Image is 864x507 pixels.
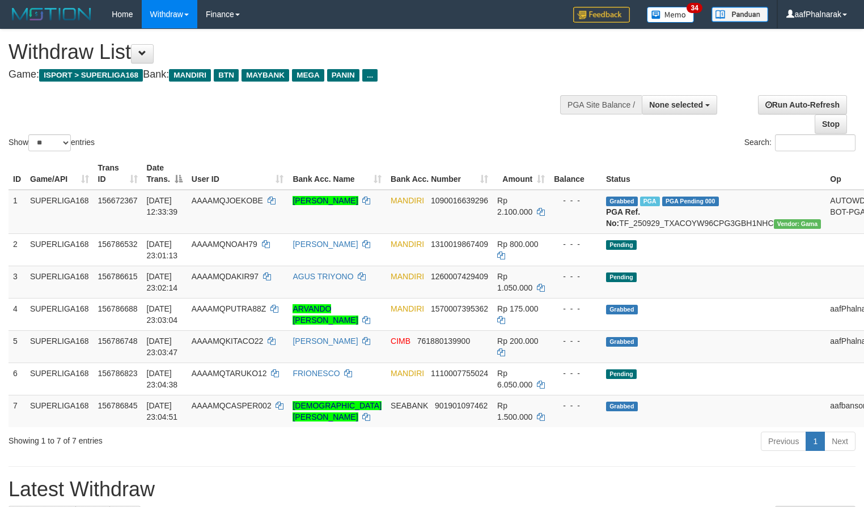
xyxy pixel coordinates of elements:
span: MANDIRI [391,304,424,313]
div: - - - [554,400,597,411]
span: Rp 2.100.000 [497,196,532,216]
span: Rp 800.000 [497,240,538,249]
th: Trans ID: activate to sort column ascending [94,157,142,190]
div: - - - [554,238,597,250]
span: [DATE] 23:03:47 [147,336,178,357]
a: Previous [761,432,806,451]
td: 1 [9,190,26,234]
span: AAAAMQCASPER002 [192,401,272,410]
span: 156786845 [98,401,138,410]
select: Showentries [28,134,71,151]
span: [DATE] 23:04:38 [147,369,178,389]
span: PGA Pending [662,197,719,206]
b: PGA Ref. No: [606,207,640,228]
span: MAYBANK [242,69,289,82]
label: Show entries [9,134,95,151]
img: Feedback.jpg [573,7,630,23]
td: SUPERLIGA168 [26,330,94,363]
span: Grabbed [606,402,638,411]
label: Search: [744,134,855,151]
span: ... [362,69,378,82]
span: Grabbed [606,337,638,347]
td: SUPERLIGA168 [26,190,94,234]
span: ISPORT > SUPERLIGA168 [39,69,143,82]
span: 34 [687,3,702,13]
div: - - - [554,303,597,314]
span: MANDIRI [391,196,424,205]
span: [DATE] 23:04:51 [147,401,178,421]
span: Copy 1110007755024 to clipboard [431,369,488,378]
td: 4 [9,298,26,330]
span: AAAAMQPUTRA88Z [192,304,266,313]
button: None selected [642,95,717,114]
td: SUPERLIGA168 [26,363,94,395]
span: [DATE] 23:01:13 [147,240,178,260]
span: Vendor URL: https://trx31.1velocity.biz [774,219,821,229]
span: AAAAMQTARUKO12 [192,369,267,378]
h4: Game: Bank: [9,69,565,80]
span: Rp 200.000 [497,336,538,346]
div: Showing 1 to 7 of 7 entries [9,431,351,446]
span: Pending [606,272,637,282]
th: Amount: activate to sort column ascending [493,157,549,190]
td: 7 [9,395,26,427]
span: Pending [606,240,637,250]
a: [PERSON_NAME] [293,336,358,346]
span: AAAAMQDAKIR97 [192,272,259,281]
span: PANIN [327,69,359,82]
h1: Withdraw List [9,41,565,63]
span: Copy 1310019867409 to clipboard [431,240,488,249]
span: CIMB [391,336,410,346]
input: Search: [775,134,855,151]
span: Copy 1570007395362 to clipboard [431,304,488,313]
img: Button%20Memo.svg [647,7,694,23]
h1: Latest Withdraw [9,478,855,501]
span: Rp 1.500.000 [497,401,532,421]
span: Rp 1.050.000 [497,272,532,292]
span: MANDIRI [169,69,211,82]
span: MANDIRI [391,240,424,249]
th: ID [9,157,26,190]
span: Copy 761880139900 to clipboard [417,336,470,346]
td: SUPERLIGA168 [26,233,94,266]
a: [DEMOGRAPHIC_DATA][PERSON_NAME] [293,401,382,421]
span: 156786615 [98,272,138,281]
span: [DATE] 23:02:14 [147,272,178,292]
div: - - - [554,271,597,282]
td: 5 [9,330,26,363]
span: BTN [214,69,239,82]
a: FRIONESCO [293,369,340,378]
span: Copy 1090016639296 to clipboard [431,196,488,205]
span: Pending [606,369,637,379]
a: Stop [815,114,847,134]
td: SUPERLIGA168 [26,395,94,427]
span: Rp 175.000 [497,304,538,313]
th: Date Trans.: activate to sort column descending [142,157,187,190]
div: - - - [554,335,597,347]
th: Status [602,157,825,190]
span: Copy 1260007429409 to clipboard [431,272,488,281]
span: 156672367 [98,196,138,205]
span: 156786748 [98,336,138,346]
span: AAAAMQNOAH79 [192,240,257,249]
td: SUPERLIGA168 [26,298,94,330]
td: 3 [9,266,26,298]
span: MEGA [292,69,324,82]
span: AAAAMQKITACO22 [192,336,264,346]
span: 156786823 [98,369,138,378]
div: PGA Site Balance / [560,95,642,114]
div: - - - [554,368,597,379]
td: 2 [9,233,26,266]
th: Balance [549,157,602,190]
a: [PERSON_NAME] [293,240,358,249]
a: ARVANDO [PERSON_NAME] [293,304,358,325]
span: Grabbed [606,305,638,314]
th: Bank Acc. Name: activate to sort column ascending [288,157,386,190]
th: Bank Acc. Number: activate to sort column ascending [386,157,493,190]
th: Game/API: activate to sort column ascending [26,157,94,190]
span: None selected [649,100,703,109]
span: 156786532 [98,240,138,249]
span: SEABANK [391,401,428,410]
span: MANDIRI [391,369,424,378]
a: 1 [806,432,825,451]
